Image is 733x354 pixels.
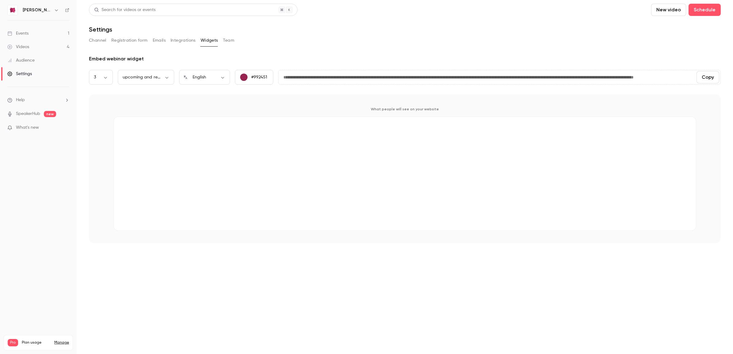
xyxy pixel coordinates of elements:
button: New video [651,4,686,16]
li: help-dropdown-opener [7,97,69,103]
span: Pro [8,339,18,346]
button: Widgets [201,36,218,45]
span: Help [16,97,25,103]
div: Settings [7,71,32,77]
div: 3 [89,74,113,80]
div: Search for videos or events [94,7,155,13]
p: What people will see on your website [113,107,696,112]
div: upcoming and replays [118,74,174,80]
button: Copy [697,71,719,83]
iframe: Noticeable Trigger [62,125,69,131]
h6: [PERSON_NAME] Labs [23,7,52,13]
button: Channel [89,36,106,45]
div: Embed webinar widget [89,55,721,63]
div: English [188,74,230,80]
div: Events [7,30,29,36]
button: Emails [153,36,166,45]
a: Manage [54,340,69,345]
img: Roseman Labs [8,5,17,15]
div: Audience [7,57,35,63]
div: Videos [7,44,29,50]
button: #992451 [235,70,273,85]
a: SpeakerHub [16,111,40,117]
p: #992451 [251,74,267,80]
button: Registration form [111,36,148,45]
span: Plan usage [22,340,51,345]
button: Team [223,36,235,45]
iframe: Contrast Upcoming Events [114,117,696,228]
span: new [44,111,56,117]
h1: Settings [89,26,112,33]
button: Schedule [689,4,721,16]
button: Integrations [171,36,196,45]
span: What's new [16,124,39,131]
